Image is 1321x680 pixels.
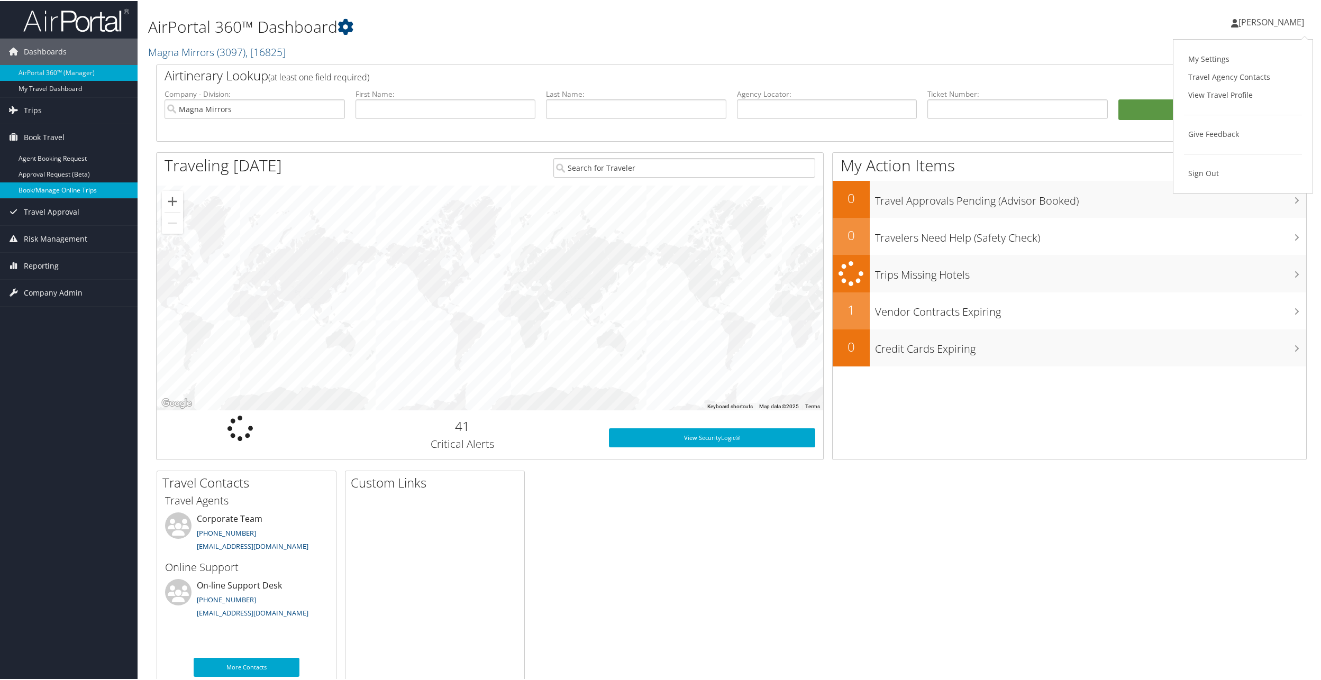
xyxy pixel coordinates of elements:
[833,291,1307,328] a: 1Vendor Contracts Expiring
[805,402,820,408] a: Terms (opens in new tab)
[759,402,799,408] span: Map data ©2025
[833,180,1307,217] a: 0Travel Approvals Pending (Advisor Booked)
[162,190,183,211] button: Zoom in
[24,96,42,123] span: Trips
[553,157,815,177] input: Search for Traveler
[159,396,194,409] a: Open this area in Google Maps (opens a new window)
[1231,5,1315,37] a: [PERSON_NAME]
[927,88,1108,98] label: Ticket Number:
[245,44,286,58] span: , [ 16825 ]
[875,187,1307,207] h3: Travel Approvals Pending (Advisor Booked)
[24,225,87,251] span: Risk Management
[1184,124,1302,142] a: Give Feedback
[148,15,926,37] h1: AirPortal 360™ Dashboard
[194,657,299,676] a: More Contacts
[546,88,726,98] label: Last Name:
[165,153,282,176] h1: Traveling [DATE]
[1184,163,1302,181] a: Sign Out
[162,212,183,233] button: Zoom out
[162,473,336,491] h2: Travel Contacts
[331,436,593,451] h3: Critical Alerts
[356,88,536,98] label: First Name:
[165,492,328,507] h3: Travel Agents
[24,279,83,305] span: Company Admin
[24,123,65,150] span: Book Travel
[217,44,245,58] span: ( 3097 )
[833,188,870,206] h2: 0
[737,88,917,98] label: Agency Locator:
[1238,15,1304,27] span: [PERSON_NAME]
[833,337,870,355] h2: 0
[875,224,1307,244] h3: Travelers Need Help (Safety Check)
[24,252,59,278] span: Reporting
[1184,85,1302,103] a: View Travel Profile
[833,153,1307,176] h1: My Action Items
[833,225,870,243] h2: 0
[609,427,815,446] a: View SecurityLogic®
[165,559,328,574] h3: Online Support
[24,38,67,64] span: Dashboards
[707,402,753,409] button: Keyboard shortcuts
[148,44,286,58] a: Magna Mirrors
[833,254,1307,291] a: Trips Missing Hotels
[160,578,333,621] li: On-line Support Desk
[197,594,256,603] a: [PHONE_NUMBER]
[160,511,333,555] li: Corporate Team
[268,70,369,82] span: (at least one field required)
[351,473,524,491] h2: Custom Links
[833,300,870,318] h2: 1
[1184,67,1302,85] a: Travel Agency Contacts
[23,7,129,32] img: airportal-logo.png
[1184,49,1302,67] a: My Settings
[24,198,79,224] span: Travel Approval
[875,298,1307,318] h3: Vendor Contracts Expiring
[331,416,593,434] h2: 41
[165,66,1202,84] h2: Airtinerary Lookup
[197,540,308,550] a: [EMAIL_ADDRESS][DOMAIN_NAME]
[159,396,194,409] img: Google
[875,335,1307,355] h3: Credit Cards Expiring
[197,527,256,537] a: [PHONE_NUMBER]
[165,88,345,98] label: Company - Division:
[833,328,1307,365] a: 0Credit Cards Expiring
[197,607,308,617] a: [EMAIL_ADDRESS][DOMAIN_NAME]
[833,217,1307,254] a: 0Travelers Need Help (Safety Check)
[875,261,1307,281] h3: Trips Missing Hotels
[1118,98,1299,120] button: Search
